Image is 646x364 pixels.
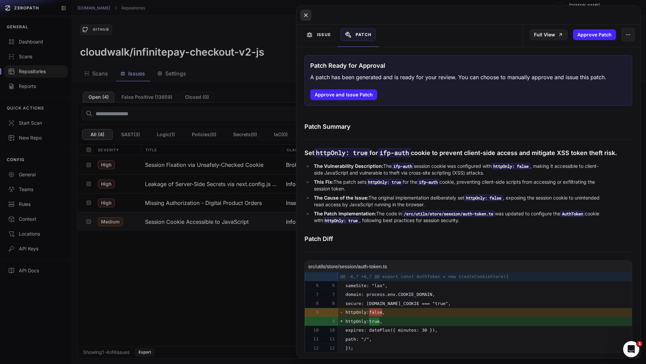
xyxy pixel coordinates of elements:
div: 11 [306,335,321,343]
div: 10 [322,326,337,334]
div: @@ -6,7 +6,7 @@ export const AuthToken = new CreateCookieStore({ [305,273,562,281]
div: 8 [322,299,337,307]
span: secure: [DOMAIN_NAME]_COOKIE === "true", [346,300,532,308]
code: httpOnly: true [314,148,369,157]
div: 7 [322,291,337,299]
div: 9 [306,308,321,316]
strong: The Vulnerability Description: [314,163,383,169]
h1: Patch Summary [304,122,632,131]
ins: true [369,317,380,326]
div: 6 [322,281,337,290]
code: httpOnly: true [366,179,403,185]
li: The patch sets for the cookie, preventing client-side scripts from accessing or exfiltrating the ... [312,179,606,192]
li: The session cookie was configured with , making it accessible to client-side JavaScript and vulne... [312,163,606,176]
div: 8 [306,299,321,307]
code: httpOnly: false [464,195,503,201]
span: src/utils/store/session/auth-token.ts [308,263,387,271]
div: 7 [306,291,321,299]
span: }); [346,344,532,352]
code: httpOnly: true [323,217,359,223]
div: 6 [306,281,321,290]
span: httpOnly: , [346,308,532,316]
strong: This Fix: [314,179,333,185]
button: Approve and Issue Patch [310,89,377,100]
code: /src/utils/store/session/auth-token.ts [402,211,495,217]
h1: Patch Diff [304,234,632,244]
span: path: "/", [346,335,532,343]
div: 12 [322,344,337,352]
strong: The Patch Implementation: [314,211,376,216]
p: Set for cookie to prevent client-side access and mitigate XSS token theft risk. [304,148,632,158]
span: httpOnly: , [346,317,532,326]
span: domain: process.env.COOKIE_DOMAIN, [346,291,532,299]
iframe: Intercom live chat [623,341,639,357]
li: The original implementation deliberately set , exposing the session cookie to unintended read acc... [312,194,606,208]
del: false [369,308,382,316]
span: + [340,318,343,324]
div: 12 [306,344,321,352]
code: ifp-auth [417,179,439,185]
span: - [340,310,343,315]
div: 9 [322,317,337,325]
div: 11 [322,335,337,343]
span: sameSite: "lax", [346,282,532,290]
strong: The Cause of the Issue: [314,195,368,201]
code: httpOnly: false [492,163,530,169]
code: ifp-auth [378,148,411,157]
div: 10 [306,326,321,334]
code: ifp-auth [392,163,414,169]
li: The code in was updated to configure the cookie with , following best practices for session secur... [312,210,606,224]
span: expires: datePlus({ minutes: 30 }), [346,326,532,334]
span: 1 [637,341,642,346]
code: AuthToken [560,211,585,217]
